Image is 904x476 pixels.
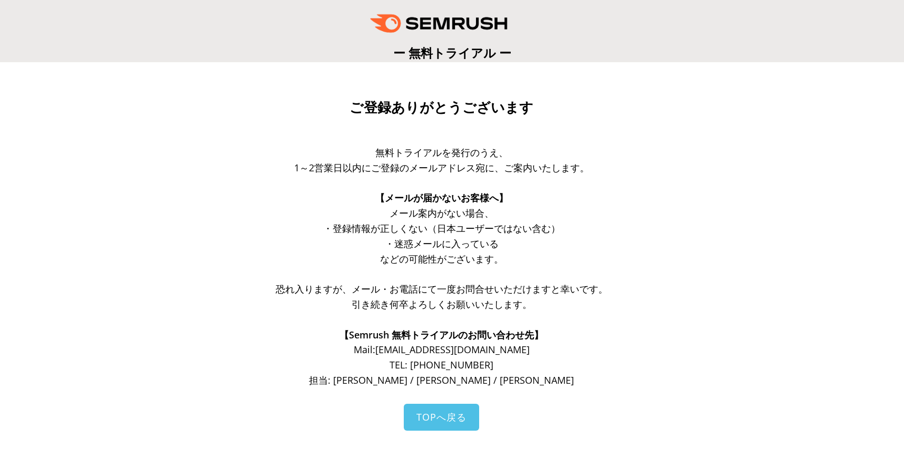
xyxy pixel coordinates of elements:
[349,100,533,115] span: ご登録ありがとうございます
[390,358,493,371] span: TEL: [PHONE_NUMBER]
[416,411,466,423] span: TOPへ戻る
[309,374,574,386] span: 担当: [PERSON_NAME] / [PERSON_NAME] / [PERSON_NAME]
[393,44,511,61] span: ー 無料トライアル ー
[339,328,543,341] span: 【Semrush 無料トライアルのお問い合わせ先】
[352,298,532,310] span: 引き続き何卒よろしくお願いいたします。
[375,146,508,159] span: 無料トライアルを発行のうえ、
[385,237,499,250] span: ・迷惑メールに入っている
[390,207,494,219] span: メール案内がない場合、
[404,404,479,431] a: TOPへ戻る
[323,222,560,235] span: ・登録情報が正しくない（日本ユーザーではない含む）
[375,191,508,204] span: 【メールが届かないお客様へ】
[294,161,589,174] span: 1～2営業日以内にご登録のメールアドレス宛に、ご案内いたします。
[354,343,530,356] span: Mail: [EMAIL_ADDRESS][DOMAIN_NAME]
[380,252,503,265] span: などの可能性がございます。
[276,283,608,295] span: 恐れ入りますが、メール・お電話にて一度お問合せいただけますと幸いです。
